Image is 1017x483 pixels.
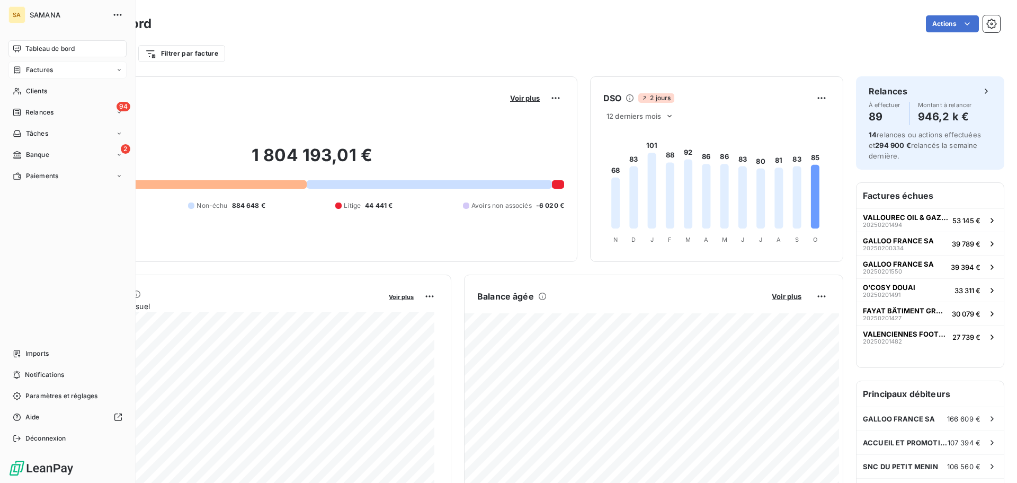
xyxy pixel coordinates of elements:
[60,145,564,177] h2: 1 804 193,01 €
[668,236,672,243] tspan: F
[25,44,75,54] span: Tableau de bord
[947,462,980,471] span: 106 560 €
[603,92,621,104] h6: DSO
[857,183,1004,208] h6: Factures échues
[772,292,801,301] span: Voir plus
[875,141,911,150] span: 294 900 €
[863,283,915,292] span: O'COSY DOUAI
[638,93,674,103] span: 2 jours
[60,301,381,312] span: Chiffre d'affaires mensuel
[863,245,904,251] span: 20250200334
[869,102,900,108] span: À effectuer
[25,108,53,117] span: Relances
[869,85,907,98] h6: Relances
[25,434,66,443] span: Déconnexion
[8,409,127,426] a: Aide
[365,201,392,210] span: 44 441 €
[863,415,935,423] span: GALLOO FRANCE SA
[25,412,40,422] span: Aide
[389,293,414,301] span: Voir plus
[857,255,1004,278] button: GALLOO FRANCE SA2025020155039 394 €
[863,438,948,447] span: ACCUEIL ET PROMOTION SAMBRE
[857,381,1004,407] h6: Principaux débiteurs
[769,292,805,301] button: Voir plus
[26,150,49,160] span: Banque
[857,208,1004,232] button: VALLOUREC OIL & GAZ FRANCE C/O VALLOUREC SSC2025020149453 145 €
[948,438,980,447] span: 107 394 €
[25,370,64,380] span: Notifications
[777,236,781,243] tspan: A
[863,222,902,228] span: 20250201494
[863,292,900,298] span: 20250201491
[26,129,48,138] span: Tâches
[26,86,47,96] span: Clients
[926,15,979,32] button: Actions
[857,232,1004,255] button: GALLOO FRANCE SA2025020033439 789 €
[857,302,1004,325] button: FAYAT BÄTIMENT GRAND PROJETS2025020142730 079 €
[954,286,980,295] span: 33 311 €
[863,306,948,315] span: FAYAT BÄTIMENT GRAND PROJETS
[952,216,980,225] span: 53 145 €
[981,447,1006,472] iframe: Intercom live chat
[918,102,972,108] span: Montant à relancer
[232,201,265,210] span: 884 648 €
[685,236,691,243] tspan: M
[26,171,58,181] span: Paiements
[869,130,877,139] span: 14
[121,144,130,154] span: 2
[536,201,564,210] span: -6 020 €
[951,263,980,271] span: 39 394 €
[863,462,938,471] span: SNC DU PETIT MENIN
[25,349,49,358] span: Imports
[477,290,534,303] h6: Balance âgée
[863,213,948,222] span: VALLOUREC OIL & GAZ FRANCE C/O VALLOUREC SSC
[857,325,1004,348] button: VALENCIENNES FOOTBALL CLUB2025020148227 739 €
[952,333,980,341] span: 27 739 €
[8,6,25,23] div: SA
[8,460,74,477] img: Logo LeanPay
[606,112,661,120] span: 12 derniers mois
[863,260,934,268] span: GALLOO FRANCE SA
[631,236,636,243] tspan: D
[869,108,900,125] h4: 89
[386,292,417,301] button: Voir plus
[507,93,543,103] button: Voir plus
[613,236,618,243] tspan: N
[795,236,799,243] tspan: S
[952,310,980,318] span: 30 079 €
[138,45,225,62] button: Filtrer par facture
[952,240,980,248] span: 39 789 €
[117,102,130,111] span: 94
[26,65,53,75] span: Factures
[863,330,948,338] span: VALENCIENNES FOOTBALL CLUB
[471,201,532,210] span: Avoirs non associés
[741,236,744,243] tspan: J
[704,236,708,243] tspan: A
[863,236,934,245] span: GALLOO FRANCE SA
[947,415,980,423] span: 166 609 €
[30,11,106,19] span: SAMANA
[25,391,97,401] span: Paramètres et réglages
[863,315,902,321] span: 20250201427
[759,236,762,243] tspan: J
[813,236,817,243] tspan: O
[857,278,1004,302] button: O'COSY DOUAI2025020149133 311 €
[722,236,727,243] tspan: M
[344,201,361,210] span: Litige
[197,201,227,210] span: Non-échu
[869,130,981,160] span: relances ou actions effectuées et relancés la semaine dernière.
[510,94,540,102] span: Voir plus
[650,236,654,243] tspan: J
[863,268,902,275] span: 20250201550
[918,108,972,125] h4: 946,2 k €
[863,338,902,345] span: 20250201482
